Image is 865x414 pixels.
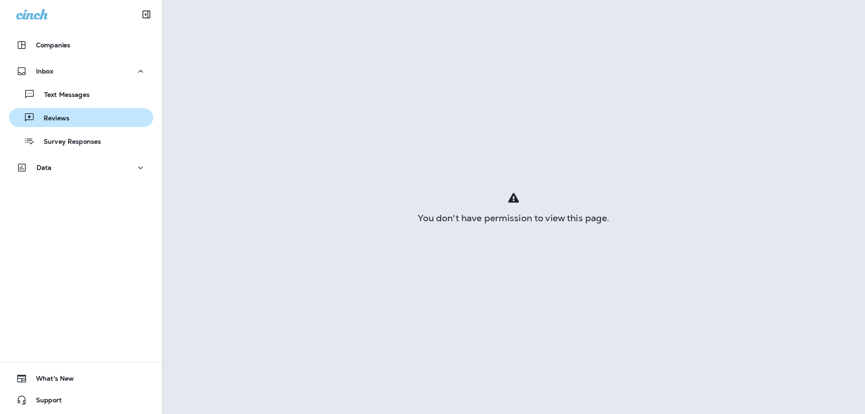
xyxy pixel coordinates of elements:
[9,108,153,127] button: Reviews
[9,85,153,104] button: Text Messages
[36,68,53,75] p: Inbox
[36,41,70,49] p: Companies
[9,36,153,54] button: Companies
[35,91,90,100] p: Text Messages
[134,5,159,23] button: Collapse Sidebar
[9,391,153,409] button: Support
[27,375,74,386] span: What's New
[9,369,153,387] button: What's New
[9,62,153,80] button: Inbox
[27,396,62,407] span: Support
[35,138,101,146] p: Survey Responses
[9,159,153,177] button: Data
[35,114,69,123] p: Reviews
[162,214,865,222] div: You don't have permission to view this page.
[9,132,153,150] button: Survey Responses
[36,164,52,171] p: Data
